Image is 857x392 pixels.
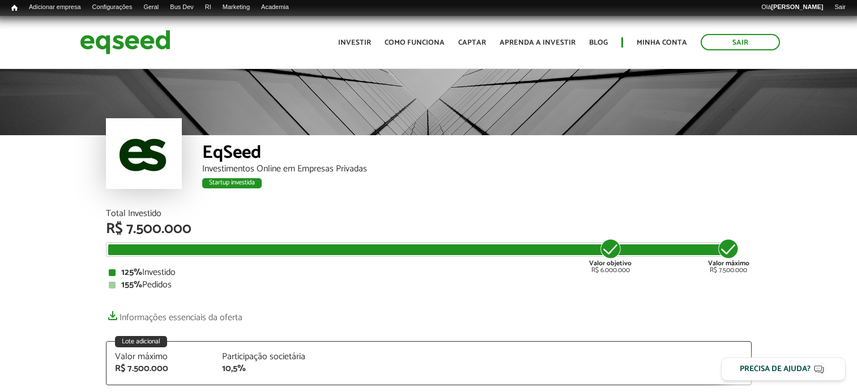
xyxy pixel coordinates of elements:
span: Início [11,4,18,12]
a: Sair [829,3,851,12]
strong: Valor objetivo [589,258,632,269]
div: EqSeed [202,144,752,165]
div: R$ 7.500.000 [708,238,749,274]
img: EqSeed [80,27,170,57]
a: Blog [589,39,608,46]
div: R$ 7.500.000 [106,222,752,236]
div: 10,5% [222,364,313,373]
a: Olá[PERSON_NAME] [756,3,829,12]
div: Valor máximo [115,352,206,361]
div: Startup investida [202,178,262,188]
a: Investir [338,39,371,46]
a: Bus Dev [164,3,199,12]
a: Marketing [217,3,255,12]
a: Como funciona [385,39,445,46]
a: Minha conta [637,39,687,46]
div: R$ 7.500.000 [115,364,206,373]
div: Total Investido [106,209,752,218]
a: Geral [138,3,164,12]
div: Investido [109,268,749,277]
a: Sair [701,34,780,50]
a: Adicionar empresa [23,3,87,12]
a: RI [199,3,217,12]
div: Participação societária [222,352,313,361]
div: Lote adicional [115,336,167,347]
a: Aprenda a investir [500,39,575,46]
strong: [PERSON_NAME] [771,3,823,10]
a: Informações essenciais da oferta [106,307,242,322]
a: Início [6,3,23,14]
a: Configurações [87,3,138,12]
strong: Valor máximo [708,258,749,269]
a: Captar [458,39,486,46]
div: R$ 6.000.000 [589,238,632,274]
div: Pedidos [109,281,749,290]
div: Investimentos Online em Empresas Privadas [202,165,752,174]
strong: 155% [121,277,142,292]
strong: 125% [121,265,142,280]
a: Academia [255,3,295,12]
